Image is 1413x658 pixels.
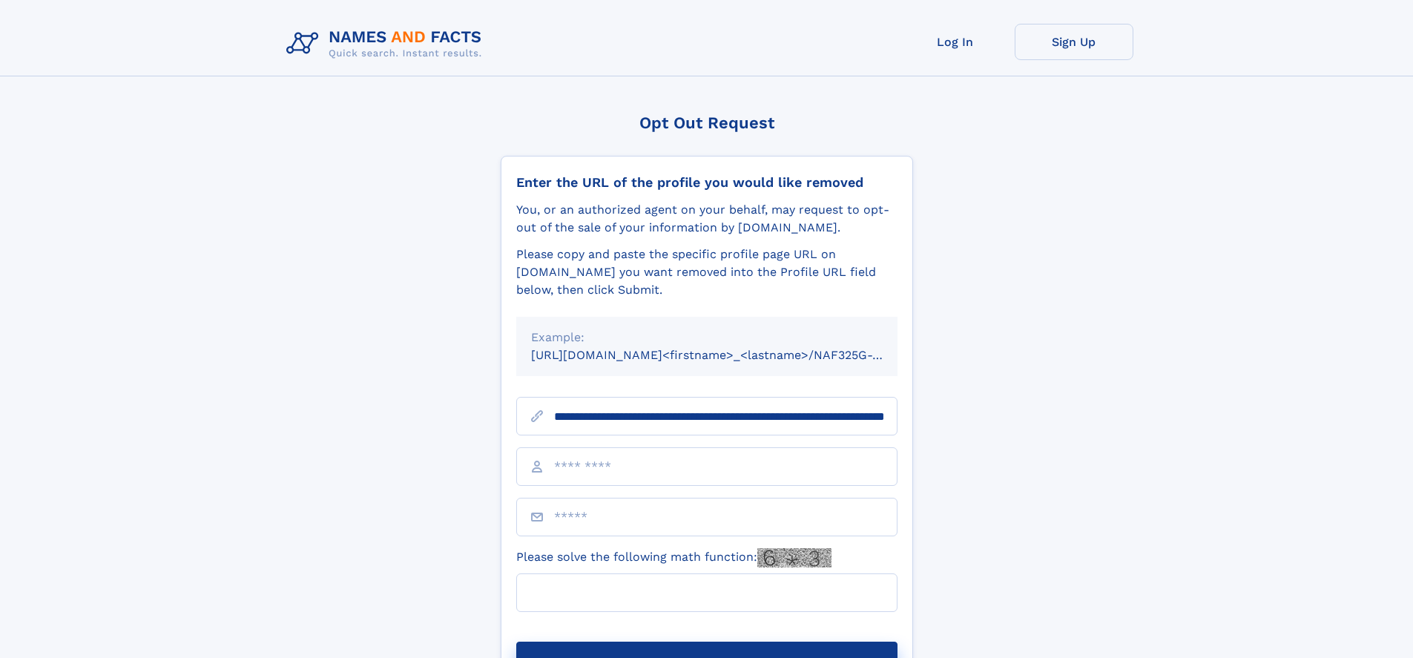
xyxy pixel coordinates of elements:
[501,113,913,132] div: Opt Out Request
[531,329,883,346] div: Example:
[896,24,1015,60] a: Log In
[516,548,831,567] label: Please solve the following math function:
[280,24,494,64] img: Logo Names and Facts
[531,348,926,362] small: [URL][DOMAIN_NAME]<firstname>_<lastname>/NAF325G-xxxxxxxx
[1015,24,1133,60] a: Sign Up
[516,246,897,299] div: Please copy and paste the specific profile page URL on [DOMAIN_NAME] you want removed into the Pr...
[516,201,897,237] div: You, or an authorized agent on your behalf, may request to opt-out of the sale of your informatio...
[516,174,897,191] div: Enter the URL of the profile you would like removed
